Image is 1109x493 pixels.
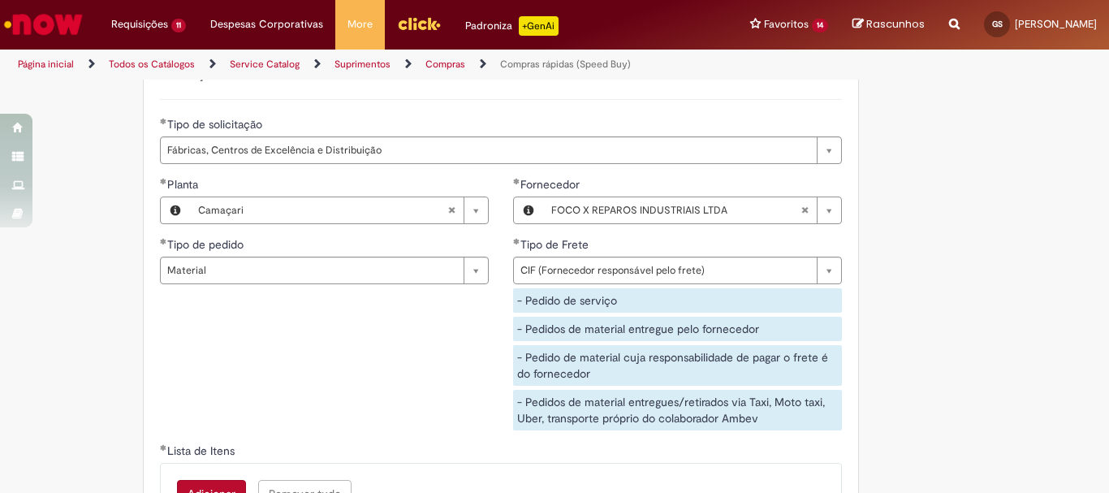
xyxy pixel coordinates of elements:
[160,178,167,184] span: Obrigatório Preenchido
[210,16,323,32] span: Despesas Corporativas
[160,444,167,451] span: Obrigatório Preenchido
[198,197,447,223] span: Camaçari
[764,16,809,32] span: Favoritos
[1015,17,1097,31] span: [PERSON_NAME]
[347,16,373,32] span: More
[167,257,455,283] span: Material
[520,177,583,192] span: Fornecedor
[513,345,842,386] div: - Pedido de material cuja responsabilidade de pagar o frete é do fornecedor
[12,50,727,80] ul: Trilhas de página
[514,197,543,223] button: Fornecedor , Visualizar este registro FOCO X REPAROS INDUSTRIAIS LTDA
[161,197,190,223] button: Planta, Visualizar este registro Camaçari
[439,197,464,223] abbr: Limpar campo Planta
[519,16,559,36] p: +GenAi
[852,17,925,32] a: Rascunhos
[992,19,1003,29] span: GS
[160,238,167,244] span: Obrigatório Preenchido
[167,443,238,458] span: Lista de Itens
[551,197,800,223] span: FOCO X REPAROS INDUSTRIAIS LTDA
[543,197,841,223] a: FOCO X REPAROS INDUSTRIAIS LTDALimpar campo Fornecedor
[425,58,465,71] a: Compras
[190,197,488,223] a: Limpar campo Planta
[18,58,74,71] a: Página inicial
[167,137,809,163] span: Fábricas, Centros de Excelência e Distribuição
[513,288,842,313] div: - Pedido de serviço
[513,238,520,244] span: Obrigatório Preenchido
[167,117,265,132] span: Tipo de solicitação
[111,16,168,32] span: Requisições
[500,58,631,71] a: Compras rápidas (Speed Buy)
[812,19,828,32] span: 14
[513,317,842,341] div: - Pedidos de material entregue pelo fornecedor
[520,257,809,283] span: CIF (Fornecedor responsável pelo frete)
[465,16,559,36] div: Padroniza
[171,19,186,32] span: 11
[866,16,925,32] span: Rascunhos
[167,177,201,192] span: Planta
[334,58,391,71] a: Suprimentos
[513,390,842,430] div: - Pedidos de material entregues/retirados via Taxi, Moto taxi, Uber, transporte próprio do colabo...
[230,58,300,71] a: Service Catalog
[397,11,441,36] img: click_logo_yellow_360x200.png
[109,58,195,71] a: Todos os Catálogos
[513,178,520,184] span: Obrigatório Preenchido
[167,237,247,252] span: Tipo de pedido
[160,118,167,124] span: Obrigatório Preenchido
[520,237,592,252] span: Tipo de Frete
[792,197,817,223] abbr: Limpar campo Fornecedor
[2,8,85,41] img: ServiceNow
